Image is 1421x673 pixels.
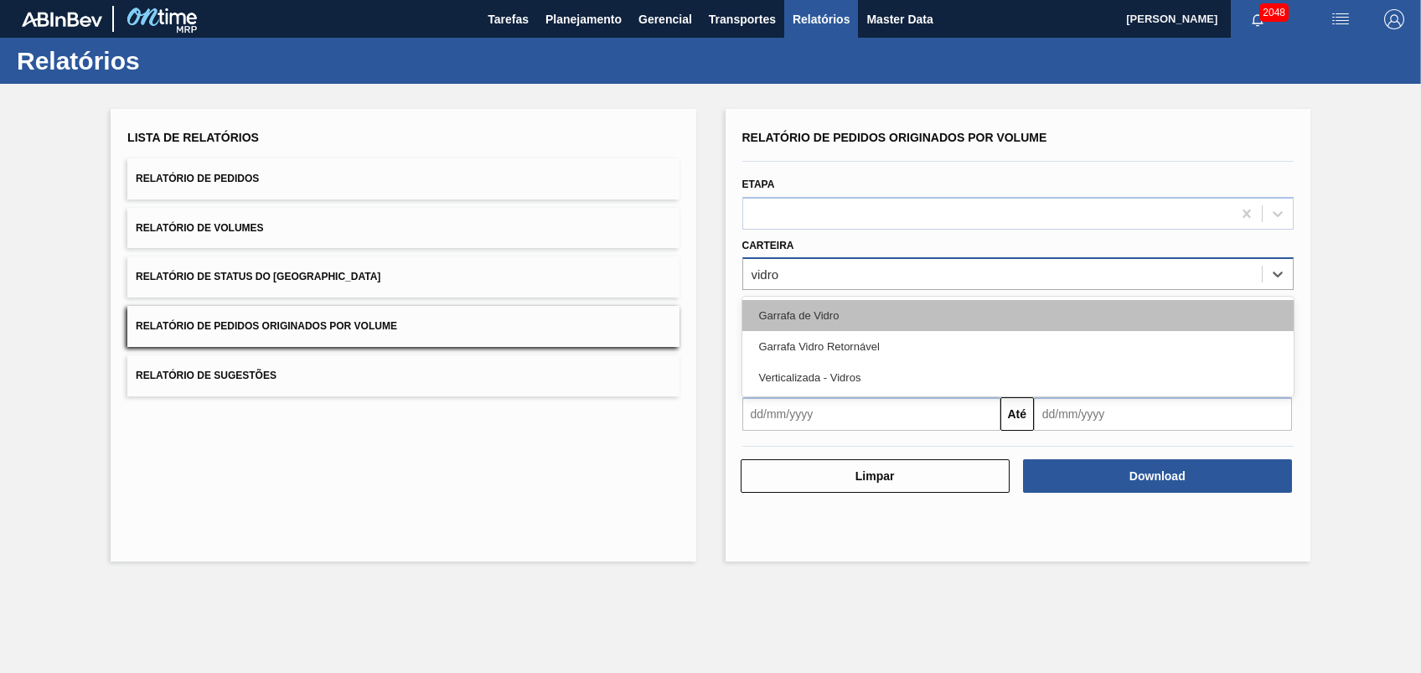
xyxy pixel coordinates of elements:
[1384,9,1404,29] img: Logout
[1034,397,1292,431] input: dd/mm/yyyy
[638,9,692,29] span: Gerencial
[1231,8,1284,31] button: Notificações
[742,397,1000,431] input: dd/mm/yyyy
[127,256,679,298] button: Relatório de Status do [GEOGRAPHIC_DATA]
[136,271,380,282] span: Relatório de Status do [GEOGRAPHIC_DATA]
[742,331,1294,362] div: Garrafa Vidro Retornável
[127,131,259,144] span: Lista de Relatórios
[127,355,679,396] button: Relatório de Sugestões
[741,459,1010,493] button: Limpar
[127,306,679,347] button: Relatório de Pedidos Originados por Volume
[1000,397,1034,431] button: Até
[866,9,933,29] span: Master Data
[742,240,794,251] label: Carteira
[742,300,1294,331] div: Garrafa de Vidro
[545,9,622,29] span: Planejamento
[127,208,679,249] button: Relatório de Volumes
[136,222,263,234] span: Relatório de Volumes
[22,12,102,27] img: TNhmsLtSVTkK8tSr43FrP2fwEKptu5GPRR3wAAAABJRU5ErkJggg==
[709,9,776,29] span: Transportes
[136,370,276,381] span: Relatório de Sugestões
[1023,459,1292,493] button: Download
[742,179,775,190] label: Etapa
[793,9,850,29] span: Relatórios
[742,362,1294,393] div: Verticalizada - Vidros
[136,320,397,332] span: Relatório de Pedidos Originados por Volume
[1331,9,1351,29] img: userActions
[127,158,679,199] button: Relatório de Pedidos
[742,131,1047,144] span: Relatório de Pedidos Originados por Volume
[136,173,259,184] span: Relatório de Pedidos
[1259,3,1289,22] span: 2048
[17,51,314,70] h1: Relatórios
[488,9,529,29] span: Tarefas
